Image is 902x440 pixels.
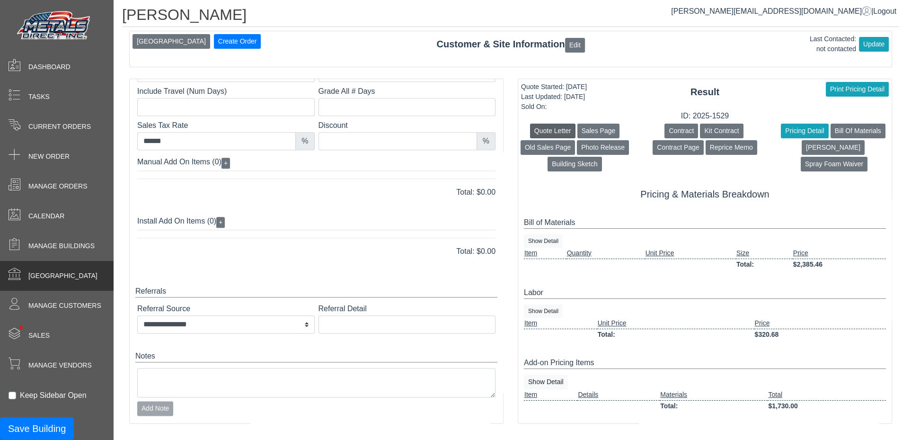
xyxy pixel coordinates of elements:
[9,312,33,343] span: •
[521,82,587,92] div: Quote Started: [DATE]
[524,248,566,259] td: Item
[28,241,95,251] span: Manage Buildings
[135,286,497,297] div: Referrals
[521,92,587,102] div: Last Updated: [DATE]
[137,401,173,416] button: Add Note
[577,124,620,138] button: Sales Page
[524,234,563,248] button: Show Detail
[801,157,867,171] button: Spray Foam Waiver
[20,390,87,401] label: Keep Sidebar Open
[664,124,698,138] button: Contract
[736,259,793,270] td: Total:
[548,157,602,171] button: Building Sketch
[859,37,889,52] button: Update
[645,248,736,259] td: Unit Price
[577,140,629,155] button: Photo Release
[597,329,754,340] td: Total:
[122,6,899,27] h1: [PERSON_NAME]
[521,102,587,112] div: Sold On:
[565,38,585,53] button: Edit
[754,329,886,340] td: $320.68
[130,187,503,198] div: Total: $0.00
[793,248,886,259] td: Price
[521,140,575,155] button: Old Sales Page
[28,211,64,221] span: Calendar
[768,389,886,401] td: Total
[524,287,886,299] div: Labor
[137,154,495,171] div: Manual Add On Items (0)
[28,181,87,191] span: Manage Orders
[768,400,886,412] td: $1,730.00
[133,34,210,49] button: [GEOGRAPHIC_DATA]
[28,92,50,102] span: Tasks
[524,375,568,389] button: Show Detail
[214,34,261,49] button: Create Order
[700,124,743,138] button: Kit Contract
[671,7,871,15] a: [PERSON_NAME][EMAIL_ADDRESS][DOMAIN_NAME]
[318,86,496,97] label: Grade All # Days
[477,132,495,150] div: %
[135,350,497,362] div: Notes
[318,303,496,314] label: Referral Detail
[524,389,577,401] td: Item
[736,248,793,259] td: Size
[873,7,896,15] span: Logout
[524,217,886,229] div: Bill of Materials
[137,120,315,131] label: Sales Tax Rate
[28,331,50,341] span: Sales
[524,189,886,200] h5: Pricing & Materials Breakdown
[524,318,597,329] td: Item
[810,34,856,54] div: Last Contacted: not contacted
[130,37,892,52] div: Customer & Site Information
[14,9,95,44] img: Metals Direct Inc Logo
[826,82,889,97] button: Print Pricing Detail
[28,360,92,370] span: Manage Vendors
[318,120,496,131] label: Discount
[216,217,225,228] button: +
[781,124,828,138] button: Pricing Detail
[831,124,885,138] button: Bill Of Materials
[802,140,865,155] button: [PERSON_NAME]
[28,271,97,281] span: [GEOGRAPHIC_DATA]
[793,259,886,270] td: $2,385.46
[660,389,768,401] td: Materials
[660,400,768,412] td: Total:
[295,132,314,150] div: %
[137,86,315,97] label: Include Travel (Num Days)
[577,389,660,401] td: Details
[221,158,230,169] button: +
[566,248,645,259] td: Quantity
[754,318,886,329] td: Price
[137,213,495,230] div: Install Add On Items (0)
[524,305,563,318] button: Show Detail
[653,140,704,155] button: Contract Page
[597,318,754,329] td: Unit Price
[28,122,91,132] span: Current Orders
[28,62,71,72] span: Dashboard
[671,6,896,17] div: |
[137,303,315,314] label: Referral Source
[706,140,757,155] button: Reprice Memo
[518,110,892,122] div: ID: 2025-1529
[28,301,101,311] span: Manage Customers
[130,246,503,257] div: Total: $0.00
[524,357,886,369] div: Add-on Pricing Items
[518,85,892,99] div: Result
[28,152,70,162] span: New Order
[530,124,575,138] button: Quote Letter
